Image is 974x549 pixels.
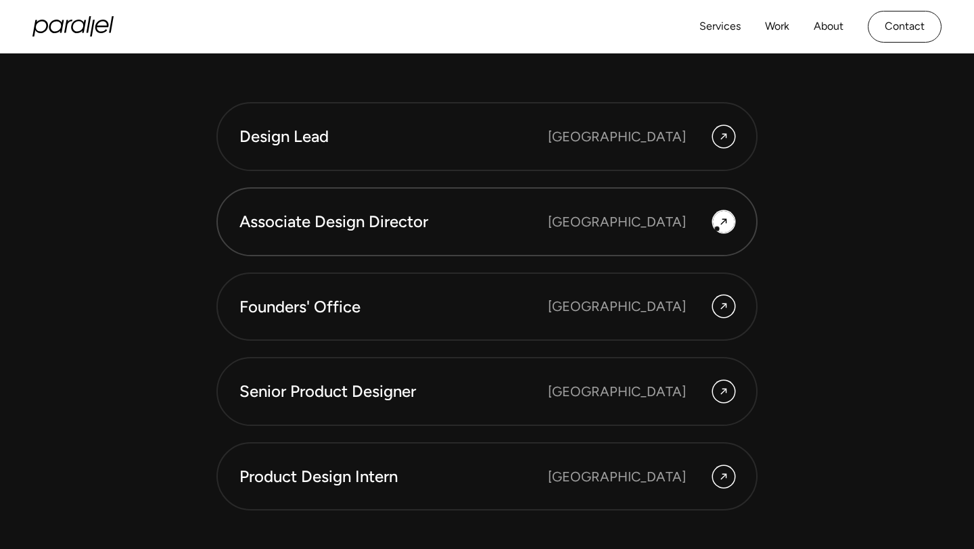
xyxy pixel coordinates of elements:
a: Contact [868,11,942,43]
div: Design Lead [239,125,548,148]
a: Design Lead [GEOGRAPHIC_DATA] [216,102,758,171]
div: [GEOGRAPHIC_DATA] [548,381,686,402]
a: About [814,17,843,37]
a: Senior Product Designer [GEOGRAPHIC_DATA] [216,357,758,426]
a: Product Design Intern [GEOGRAPHIC_DATA] [216,442,758,511]
div: [GEOGRAPHIC_DATA] [548,212,686,232]
a: Work [765,17,789,37]
div: [GEOGRAPHIC_DATA] [548,126,686,147]
div: Product Design Intern [239,465,548,488]
a: Associate Design Director [GEOGRAPHIC_DATA] [216,187,758,256]
div: [GEOGRAPHIC_DATA] [548,296,686,316]
a: home [32,16,114,37]
div: Founders' Office [239,295,548,318]
div: [GEOGRAPHIC_DATA] [548,467,686,487]
div: Senior Product Designer [239,380,548,403]
a: Founders' Office [GEOGRAPHIC_DATA] [216,272,758,341]
a: Services [699,17,741,37]
div: Associate Design Director [239,210,548,233]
